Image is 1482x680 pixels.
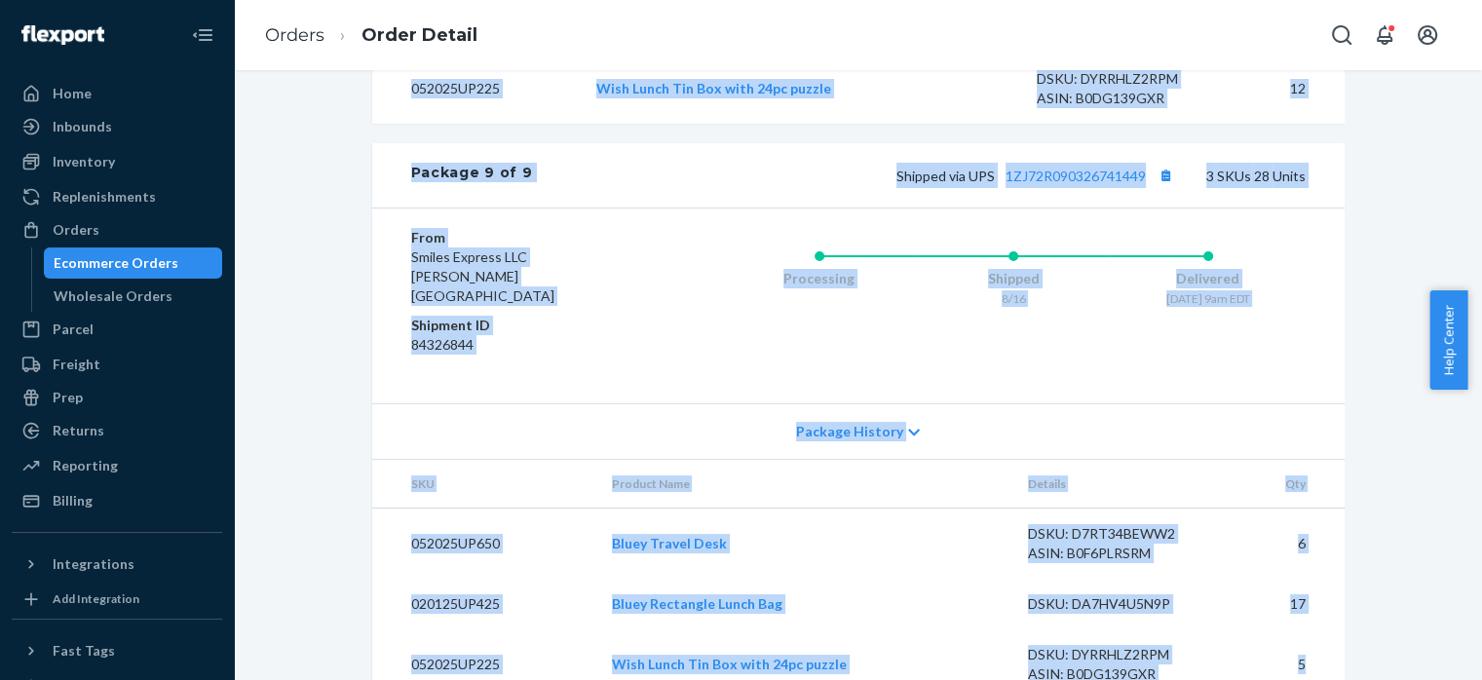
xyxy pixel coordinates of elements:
[12,415,222,446] a: Returns
[265,24,324,46] a: Orders
[596,460,1013,509] th: Product Name
[12,146,222,177] a: Inventory
[916,269,1111,288] div: Shipped
[12,181,222,212] a: Replenishments
[1012,460,1227,509] th: Details
[1028,594,1211,614] div: DSKU: DA7HV4U5N9P
[53,388,83,407] div: Prep
[53,220,99,240] div: Orders
[53,554,134,574] div: Integrations
[44,247,223,279] a: Ecommerce Orders
[12,587,222,611] a: Add Integration
[372,54,581,124] td: 052025UP225
[1006,168,1146,184] a: 1ZJ72R090326741449
[916,290,1111,307] div: 8/16
[54,253,178,273] div: Ecommerce Orders
[53,491,93,510] div: Billing
[12,314,222,345] a: Parcel
[12,548,222,580] button: Integrations
[44,281,223,312] a: Wholesale Orders
[53,84,92,103] div: Home
[1365,16,1404,55] button: Open notifications
[612,656,847,672] a: Wish Lunch Tin Box with 24pc puzzle
[1429,290,1467,390] button: Help Center
[722,269,917,288] div: Processing
[12,214,222,246] a: Orders
[612,595,782,612] a: Bluey Rectangle Lunch Bag
[411,228,644,247] dt: From
[1227,579,1345,629] td: 17
[1227,460,1345,509] th: Qty
[12,485,222,516] a: Billing
[411,248,554,304] span: Smiles Express LLC [PERSON_NAME][GEOGRAPHIC_DATA]
[1028,544,1211,563] div: ASIN: B0F6PLRSRM
[1111,269,1306,288] div: Delivered
[53,590,139,607] div: Add Integration
[596,80,831,96] a: Wish Lunch Tin Box with 24pc puzzle
[1235,54,1344,124] td: 12
[12,382,222,413] a: Prep
[372,460,596,509] th: SKU
[12,111,222,142] a: Inbounds
[53,456,118,475] div: Reporting
[249,7,493,64] ol: breadcrumbs
[12,349,222,380] a: Freight
[1154,163,1179,188] button: Copy tracking number
[1028,645,1211,664] div: DSKU: DYRRHLZ2RPM
[612,535,727,551] a: Bluey Travel Desk
[411,316,644,335] dt: Shipment ID
[183,16,222,55] button: Close Navigation
[12,78,222,109] a: Home
[1028,524,1211,544] div: DSKU: D7RT34BEWW2
[1111,290,1306,307] div: [DATE] 9am EDT
[53,187,156,207] div: Replenishments
[411,163,533,188] div: Package 9 of 9
[896,168,1179,184] span: Shipped via UPS
[54,286,172,306] div: Wholesale Orders
[1037,89,1220,108] div: ASIN: B0DG139GXR
[1408,16,1447,55] button: Open account menu
[53,152,115,171] div: Inventory
[372,509,596,580] td: 052025UP650
[411,335,644,355] dd: 84326844
[12,450,222,481] a: Reporting
[53,320,94,339] div: Parcel
[1037,69,1220,89] div: DSKU: DYRRHLZ2RPM
[1322,16,1361,55] button: Open Search Box
[53,421,104,440] div: Returns
[53,641,115,661] div: Fast Tags
[532,163,1305,188] div: 3 SKUs 28 Units
[53,117,112,136] div: Inbounds
[1227,509,1345,580] td: 6
[53,355,100,374] div: Freight
[12,635,222,666] button: Fast Tags
[372,579,596,629] td: 020125UP425
[796,422,903,441] span: Package History
[361,24,477,46] a: Order Detail
[21,25,104,45] img: Flexport logo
